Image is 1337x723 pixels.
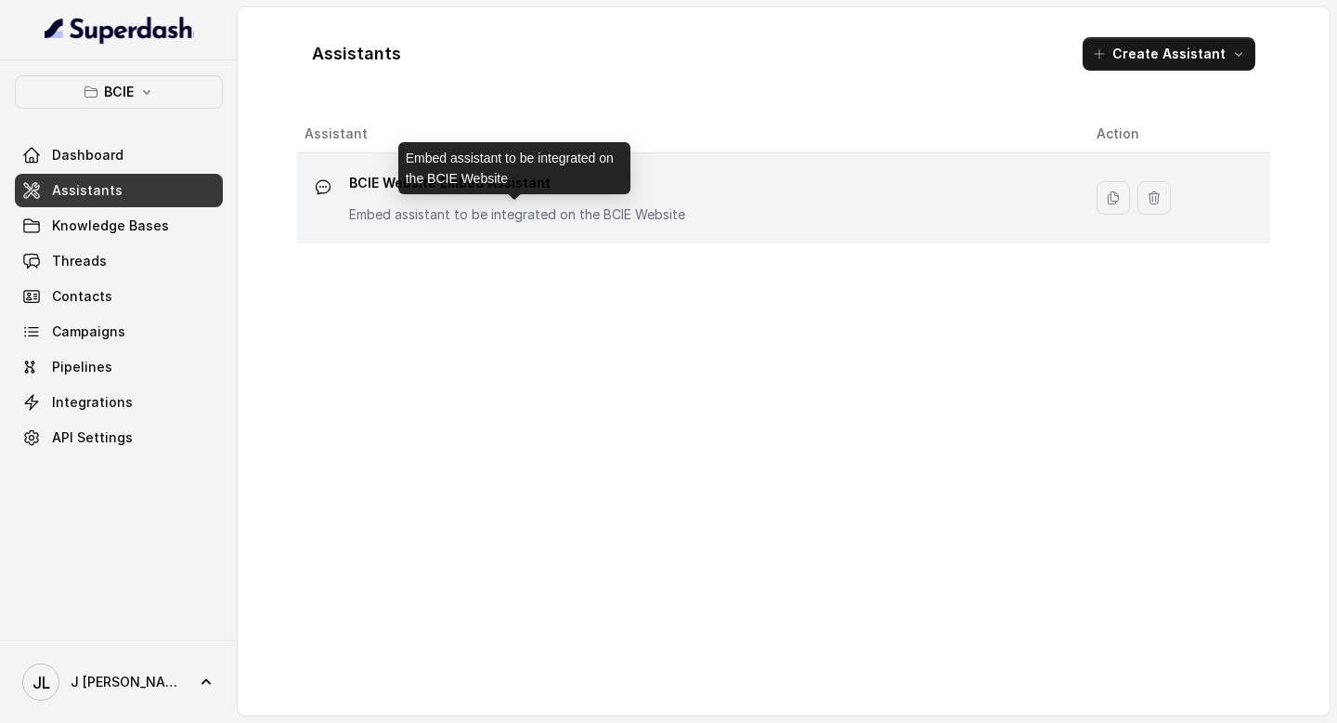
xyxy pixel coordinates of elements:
[15,350,223,384] a: Pipelines
[15,138,223,172] a: Dashboard
[349,205,685,224] p: Embed assistant to be integrated on the BCIE Website
[71,673,186,691] span: J [PERSON_NAME]
[15,280,223,313] a: Contacts
[52,393,133,412] span: Integrations
[52,181,123,200] span: Assistants
[15,75,223,109] button: BCIE
[398,142,630,194] div: Embed assistant to be integrated on the BCIE Website
[104,81,134,103] p: BCIE
[52,287,112,306] span: Contacts
[32,673,50,692] text: JL
[52,358,112,376] span: Pipelines
[15,244,223,278] a: Threads
[312,39,401,69] h1: Assistants
[15,386,223,419] a: Integrations
[15,656,223,708] a: J [PERSON_NAME]
[52,217,169,235] span: Knowledge Bases
[15,209,223,243] a: Knowledge Bases
[52,428,133,447] span: API Settings
[15,315,223,348] a: Campaigns
[349,168,685,198] p: BCIE Website Embed Assistant
[15,174,223,207] a: Assistants
[45,15,194,45] img: light.svg
[1082,115,1270,153] th: Action
[15,421,223,454] a: API Settings
[52,252,107,270] span: Threads
[52,322,125,341] span: Campaigns
[52,146,123,164] span: Dashboard
[1083,37,1255,71] button: Create Assistant
[297,115,1082,153] th: Assistant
